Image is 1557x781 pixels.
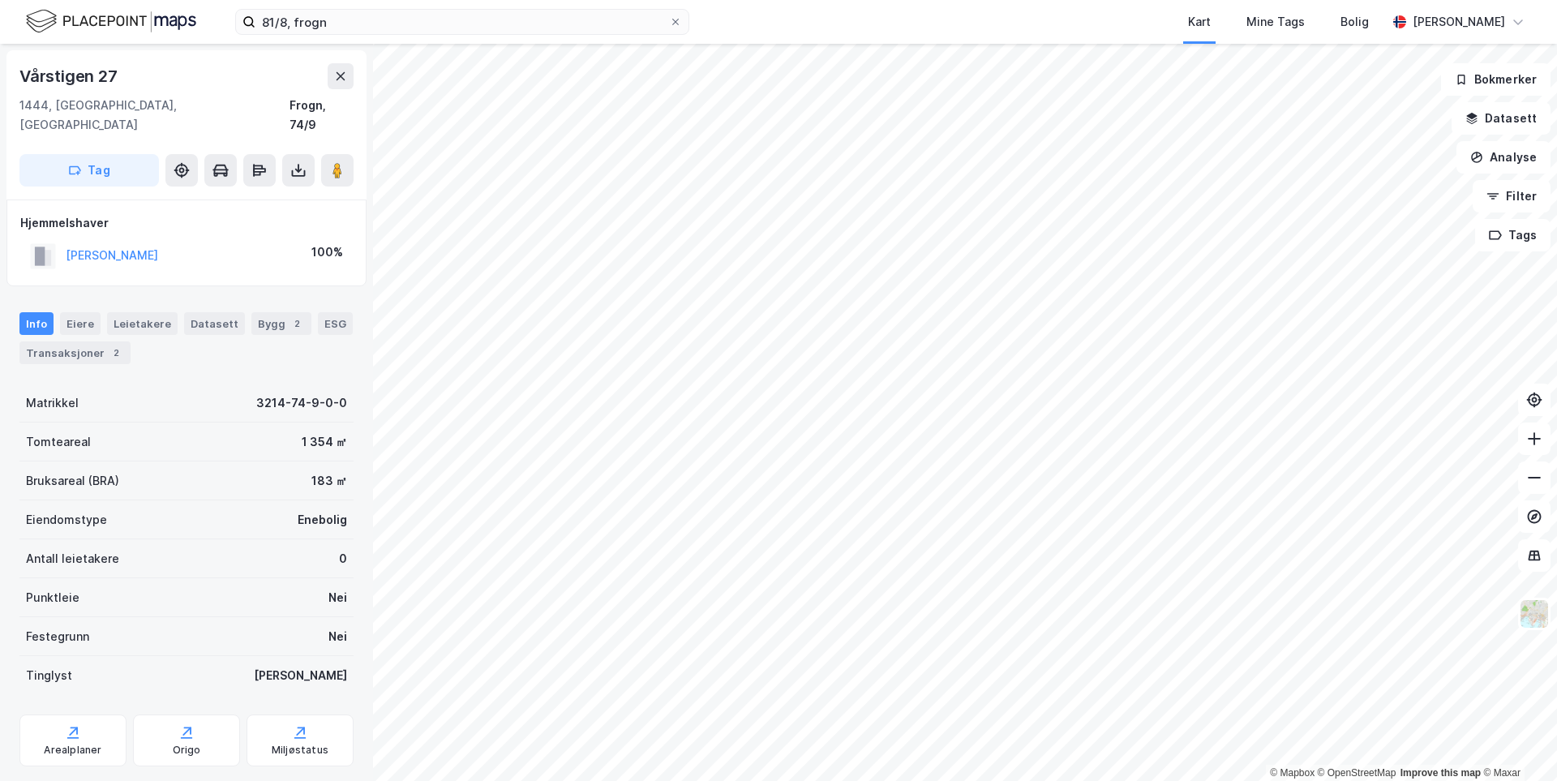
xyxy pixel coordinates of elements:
[184,312,245,335] div: Datasett
[1456,141,1551,174] button: Analyse
[60,312,101,335] div: Eiere
[19,96,290,135] div: 1444, [GEOGRAPHIC_DATA], [GEOGRAPHIC_DATA]
[26,588,79,607] div: Punktleie
[19,63,121,89] div: Vårstigen 27
[1340,12,1369,32] div: Bolig
[1270,767,1315,779] a: Mapbox
[311,242,343,262] div: 100%
[1246,12,1305,32] div: Mine Tags
[311,471,347,491] div: 183 ㎡
[26,627,89,646] div: Festegrunn
[1188,12,1211,32] div: Kart
[256,393,347,413] div: 3214-74-9-0-0
[298,510,347,530] div: Enebolig
[20,213,353,233] div: Hjemmelshaver
[26,432,91,452] div: Tomteareal
[19,154,159,187] button: Tag
[251,312,311,335] div: Bygg
[289,315,305,332] div: 2
[108,345,124,361] div: 2
[339,549,347,569] div: 0
[26,510,107,530] div: Eiendomstype
[302,432,347,452] div: 1 354 ㎡
[1473,180,1551,212] button: Filter
[1318,767,1396,779] a: OpenStreetMap
[272,744,328,757] div: Miljøstatus
[44,744,101,757] div: Arealplaner
[26,471,119,491] div: Bruksareal (BRA)
[107,312,178,335] div: Leietakere
[328,627,347,646] div: Nei
[254,666,347,685] div: [PERSON_NAME]
[1475,219,1551,251] button: Tags
[1413,12,1505,32] div: [PERSON_NAME]
[19,341,131,364] div: Transaksjoner
[328,588,347,607] div: Nei
[1452,102,1551,135] button: Datasett
[173,744,201,757] div: Origo
[1476,703,1557,781] iframe: Chat Widget
[318,312,353,335] div: ESG
[255,10,669,34] input: Søk på adresse, matrikkel, gårdeiere, leietakere eller personer
[26,7,196,36] img: logo.f888ab2527a4732fd821a326f86c7f29.svg
[26,549,119,569] div: Antall leietakere
[1519,599,1550,629] img: Z
[26,393,79,413] div: Matrikkel
[1400,767,1481,779] a: Improve this map
[1441,63,1551,96] button: Bokmerker
[19,312,54,335] div: Info
[26,666,72,685] div: Tinglyst
[1476,703,1557,781] div: Kontrollprogram for chat
[290,96,354,135] div: Frogn, 74/9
